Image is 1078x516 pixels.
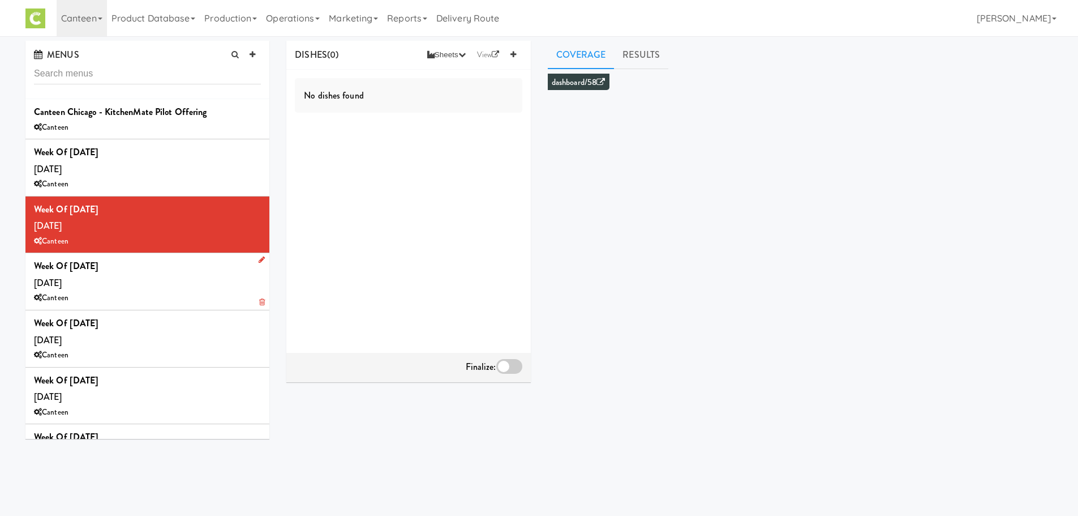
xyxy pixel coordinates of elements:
[34,259,98,272] b: Week of [DATE]
[34,259,98,289] span: [DATE]
[327,48,338,61] span: (0)
[548,41,615,69] a: Coverage
[34,430,98,460] span: [DATE]
[422,46,471,63] button: Sheets
[34,121,261,135] div: Canteen
[34,430,98,443] b: Week of [DATE]
[466,360,496,373] span: Finalize:
[25,8,45,28] img: Micromart
[25,368,269,425] li: Week of [DATE][DATE]Canteen
[34,291,261,305] div: Canteen
[34,177,261,191] div: Canteen
[552,76,605,88] a: dashboard/58
[34,374,98,387] b: Week of [DATE]
[471,46,505,63] a: View
[34,146,98,159] b: Week of [DATE]
[295,78,522,113] div: No dishes found
[34,203,98,216] b: Week of [DATE]
[34,406,261,420] div: Canteen
[34,317,98,347] span: [DATE]
[25,197,269,254] li: Week of [DATE][DATE]Canteen
[25,253,269,310] li: Week of [DATE][DATE]Canteen
[34,374,98,404] span: [DATE]
[34,105,207,118] b: Canteen Chicago - KitchenMate Pilot Offering
[34,348,261,363] div: Canteen
[25,139,269,197] li: Week of [DATE][DATE]Canteen
[34,48,79,61] span: MENUS
[25,99,269,139] li: Canteen Chicago - KitchenMate Pilot OfferingCanteen
[25,310,269,368] li: Week of [DATE][DATE]Canteen
[614,41,668,69] a: Results
[34,203,98,233] span: [DATE]
[34,234,261,249] div: Canteen
[34,146,98,176] span: [DATE]
[25,424,269,481] li: Week of [DATE][DATE]Canteen
[34,63,261,84] input: Search menus
[295,48,327,61] span: DISHES
[34,317,98,330] b: Week of [DATE]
